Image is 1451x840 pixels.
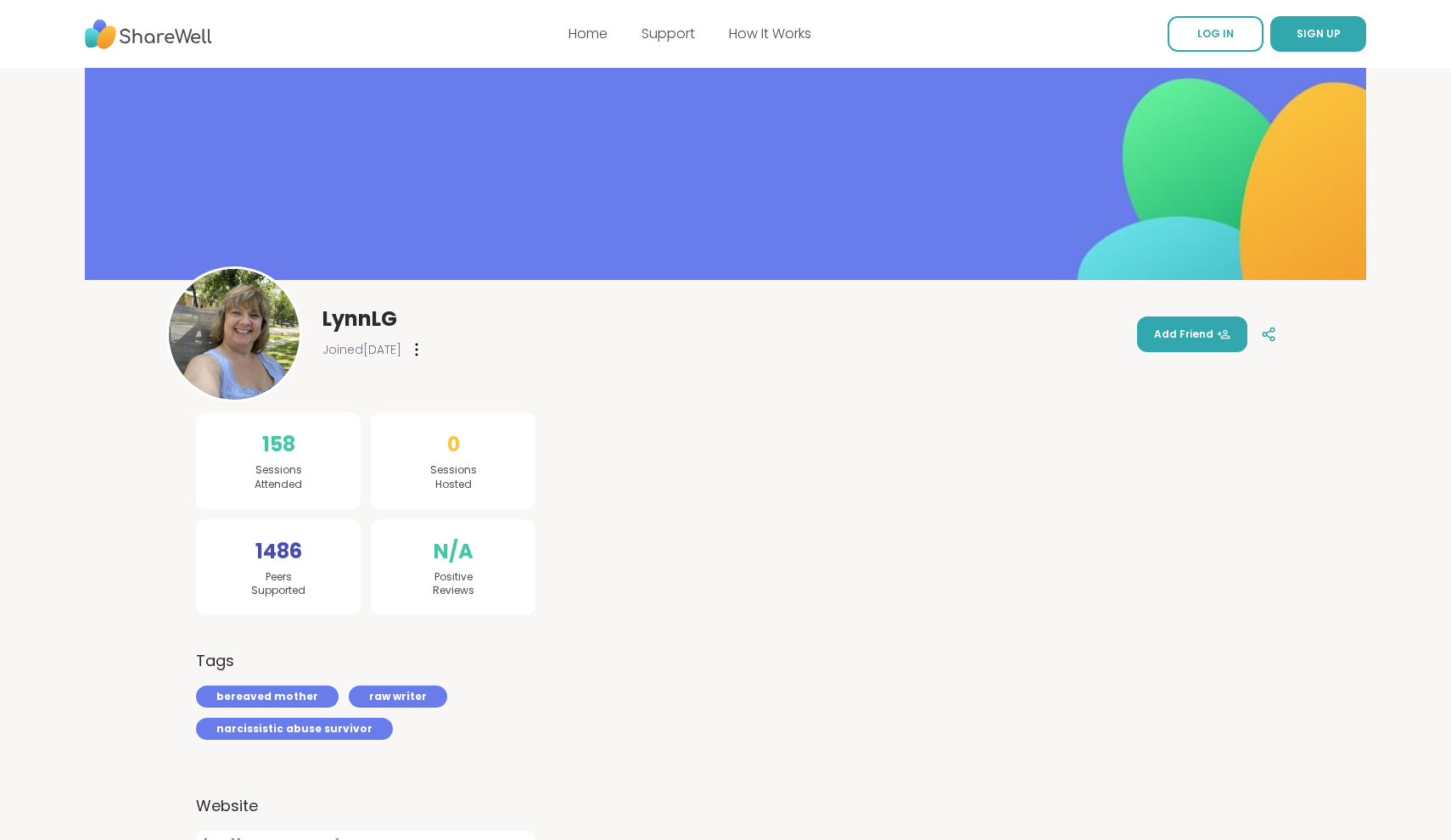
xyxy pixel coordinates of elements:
[434,536,473,567] span: N/A
[216,689,318,704] span: bereaved mother
[1270,16,1366,52] button: SIGN UP
[255,536,302,567] span: 1486
[169,269,300,400] img: LynnLG
[433,570,474,599] span: Positive Reviews
[1154,327,1230,342] span: Add Friend
[447,429,460,460] span: 0
[569,24,608,43] a: Home
[251,570,305,599] span: Peers Supported
[216,721,373,736] span: narcissistic abuse survivor
[262,429,295,460] span: 158
[641,24,695,43] a: Support
[1168,16,1263,52] a: LOG IN
[369,689,427,704] span: raw writer
[1137,316,1247,352] button: Add Friend
[196,794,535,817] label: Website
[1197,26,1234,41] span: LOG IN
[729,24,811,43] a: How It Works
[322,341,401,358] span: Joined [DATE]
[85,68,1366,280] img: banner
[255,463,302,492] span: Sessions Attended
[1297,26,1341,41] span: SIGN UP
[196,649,234,672] h3: Tags
[322,305,397,333] span: LynnLG
[430,463,477,492] span: Sessions Hosted
[85,11,212,58] img: ShareWell Nav Logo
